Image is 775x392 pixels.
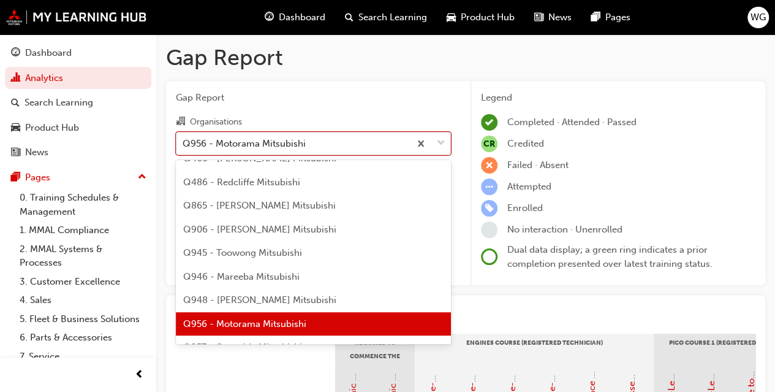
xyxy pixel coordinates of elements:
[507,138,544,149] span: Credited
[166,44,765,71] h1: Gap Report
[548,10,572,25] span: News
[138,169,146,185] span: up-icon
[507,202,543,213] span: Enrolled
[437,136,445,152] span: down-icon
[507,159,569,171] span: Failed · Absent
[481,200,497,217] span: learningRecordVerb_ENROLL-icon
[135,367,144,383] span: prev-icon
[15,240,151,272] a: 2. MMAL Systems & Processes
[747,7,769,28] button: WG
[5,91,151,114] a: Search Learning
[15,347,151,366] a: 7. Service
[534,10,543,25] span: news-icon
[345,10,353,25] span: search-icon
[25,145,48,159] div: News
[15,310,151,329] a: 5. Fleet & Business Solutions
[15,328,151,347] a: 6. Parts & Accessories
[183,318,306,329] span: Q956 - Motorama Mitsubishi
[15,188,151,221] a: 0. Training Schedules & Management
[11,123,20,134] span: car-icon
[25,46,72,60] div: Dashboard
[183,271,300,282] span: Q946 - Mareeba Mitsubishi
[25,96,93,110] div: Search Learning
[6,9,147,25] img: mmal
[11,147,20,158] span: news-icon
[11,73,20,84] span: chart-icon
[265,10,274,25] span: guage-icon
[11,172,20,183] span: pages-icon
[358,10,427,25] span: Search Learning
[461,10,515,25] span: Product Hub
[5,166,151,189] button: Pages
[335,5,437,30] a: search-iconSearch Learning
[507,224,622,235] span: No interaction · Unenrolled
[335,334,415,364] div: Required to Commence the Registered Technician Program:
[11,98,20,109] span: search-icon
[183,136,306,150] div: Q956 - Motorama Mitsubishi
[255,5,335,30] a: guage-iconDashboard
[176,91,451,105] span: Gap Report
[605,10,630,25] span: Pages
[15,272,151,291] a: 3. Customer Excellence
[524,5,581,30] a: news-iconNews
[415,334,654,364] div: Engines Course (Registered Technician)
[183,200,336,211] span: Q865 - [PERSON_NAME] Mitsubishi
[581,5,640,30] a: pages-iconPages
[481,179,497,195] span: learningRecordVerb_ATTEMPT-icon
[481,114,497,131] span: learningRecordVerb_COMPLETE-icon
[183,247,302,258] span: Q945 - Toowong Mitsubishi
[15,291,151,310] a: 4. Sales
[279,10,325,25] span: Dashboard
[183,342,302,353] span: Q957 - Quayside Mitsubishi
[15,221,151,240] a: 1. MMAL Compliance
[5,39,151,166] button: DashboardAnalyticsSearch LearningProduct HubNews
[481,91,755,105] div: Legend
[507,117,637,128] span: Completed · Attended · Passed
[5,67,151,90] a: Analytics
[437,5,524,30] a: car-iconProduct Hub
[11,48,20,59] span: guage-icon
[507,181,551,192] span: Attempted
[481,221,497,238] span: learningRecordVerb_NONE-icon
[176,117,185,128] span: organisation-icon
[183,224,336,235] span: Q906 - [PERSON_NAME] Mitsubishi
[5,42,151,64] a: Dashboard
[5,141,151,164] a: News
[25,171,50,185] div: Pages
[481,157,497,174] span: learningRecordVerb_FAIL-icon
[481,136,497,152] span: null-icon
[591,10,600,25] span: pages-icon
[750,10,766,25] span: WG
[25,121,79,135] div: Product Hub
[5,117,151,139] a: Product Hub
[507,244,713,269] span: Dual data display; a green ring indicates a prior completion presented over latest training status.
[183,177,300,188] span: Q486 - Redcliffe Mitsubishi
[447,10,456,25] span: car-icon
[190,116,242,128] div: Organisations
[183,294,336,306] span: Q948 - [PERSON_NAME] Mitsubishi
